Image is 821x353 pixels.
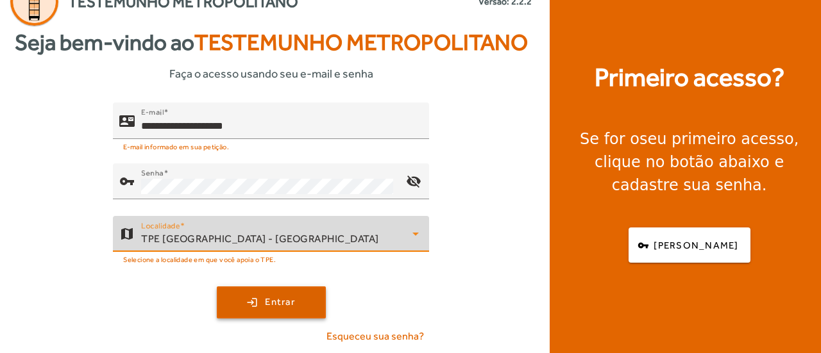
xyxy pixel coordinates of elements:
[565,127,813,197] div: Se for o , clique no botão abaixo e cadastre sua senha.
[398,166,429,197] mat-icon: visibility_off
[629,227,750,263] button: [PERSON_NAME]
[141,168,164,177] mat-label: Senha
[654,238,738,253] span: [PERSON_NAME]
[326,329,424,344] span: Esqueceu sua senha?
[265,295,295,309] span: Entrar
[639,130,794,148] strong: seu primeiro acesso
[141,220,180,229] mat-label: Localidade
[119,174,135,189] mat-icon: vpn_key
[119,113,135,128] mat-icon: contact_mail
[141,107,164,116] mat-label: E-mail
[119,226,135,242] mat-icon: map
[595,58,784,97] strong: Primeiro acesso?
[123,252,276,266] mat-hint: Selecione a localidade em que você apoia o TPE.
[169,65,373,82] span: Faça o acesso usando seu e-mail e senha
[141,233,379,245] span: TPE [GEOGRAPHIC_DATA] - [GEOGRAPHIC_DATA]
[217,286,326,318] button: Entrar
[194,29,528,55] span: Testemunho Metropolitano
[123,139,229,153] mat-hint: E-mail informado em sua petição.
[15,26,528,60] strong: Seja bem-vindo ao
